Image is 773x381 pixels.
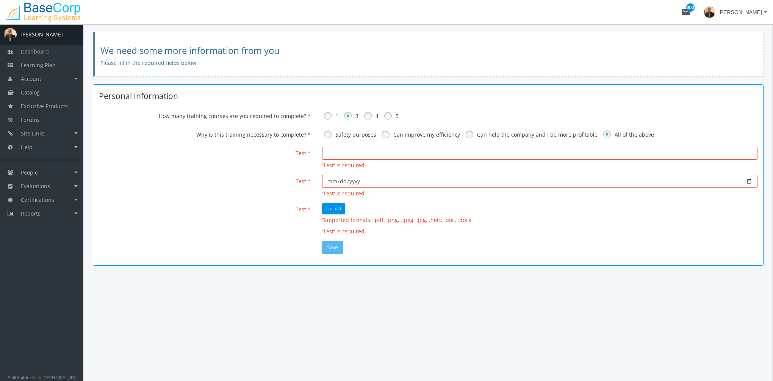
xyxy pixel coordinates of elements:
button: Upload [322,203,345,214]
button: Save [322,241,343,254]
span: Reports [21,210,41,217]
mat-icon: mail [681,8,690,17]
span: Evaluations [21,183,50,190]
small: SkillBuilder® - v.[TECHNICAL_ID] [8,374,76,380]
img: profilePicture.png [4,28,17,41]
h3: We need some more information from you [100,46,757,55]
span: Supported formats: .pdf, .png, .jpeg, .jpg, .heic, .doc, .docx [322,216,757,224]
legend: Personal Information [99,90,757,102]
span: 'Test' is required. [322,162,366,169]
label: Why is this training necessary to complete? [93,128,316,139]
label: 3 [355,112,358,120]
label: 4 [376,112,379,120]
span: People [21,169,38,176]
input: yyyy-mm-dd [322,175,757,188]
span: 'Test' is required. [322,228,366,235]
label: Test [93,147,316,157]
div: [PERSON_NAME] [20,31,63,38]
p: Please fill in the required fields below. [100,59,757,67]
label: Can help the company and I be more profitable [477,131,598,139]
span: Learning Plan [21,61,56,69]
label: Can improve my efficiency [393,131,460,139]
span: Help [21,143,33,151]
label: Test [93,203,316,213]
span: Site Links [21,130,45,137]
span: [PERSON_NAME] [718,5,762,19]
label: Safety purposes [335,131,376,139]
span: Upload [326,205,341,212]
span: Account [21,75,41,82]
span: Catalog [21,89,40,96]
label: All of the above [615,131,654,139]
span: Forums [21,116,40,123]
span: Certifications [21,196,54,203]
label: Test [93,175,316,185]
label: 1 [335,112,338,120]
label: 5 [396,112,399,120]
span: Exclusive Products [21,102,68,110]
label: How many training courses are you required to complete? [93,110,316,120]
span: Dashboard [21,48,49,55]
span: 'Test' is required. [322,190,366,197]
